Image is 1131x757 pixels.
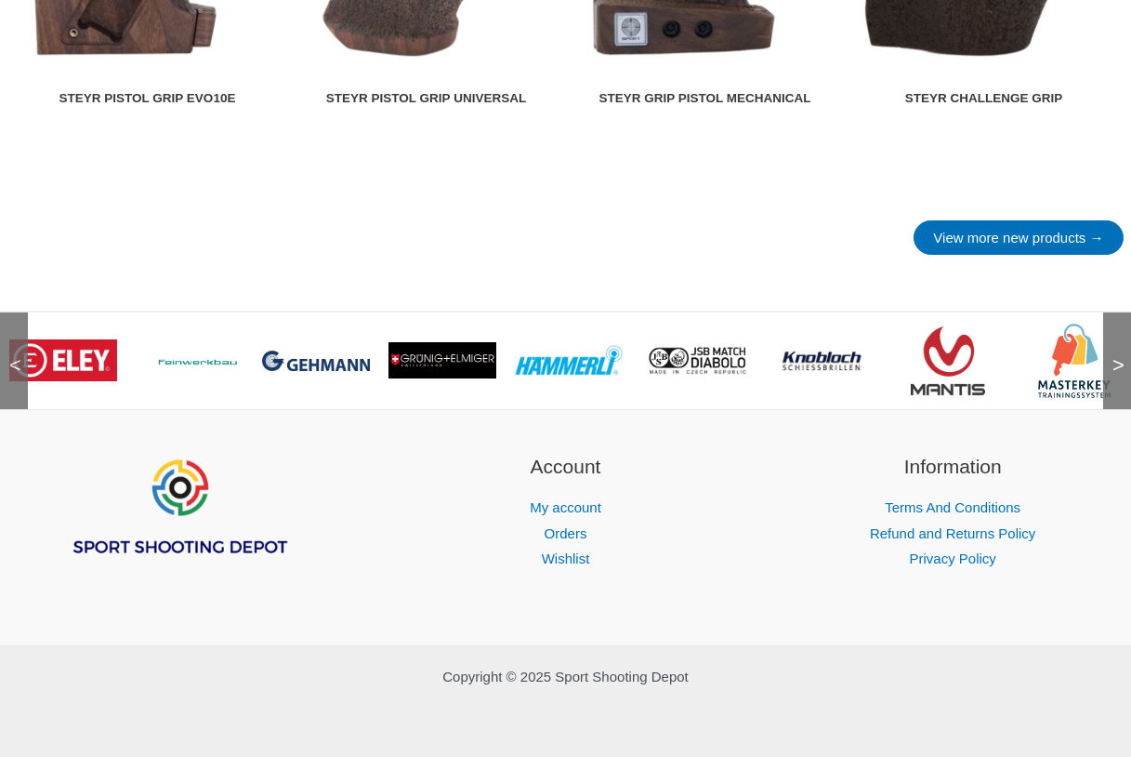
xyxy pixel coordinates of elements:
nav: Account [395,495,736,573]
a: My account [530,499,601,515]
div: Steyr Grip Pistol Mechanical [573,89,837,108]
a: Terms And Conditions [885,499,1020,515]
p: Copyright © 2025 Sport Shooting Depot [8,664,1124,690]
nav: Information [782,495,1124,573]
a: Privacy Policy [909,551,995,566]
aside: Footer Widget 1 [8,452,349,603]
a: Wishlist [542,551,590,566]
img: brand logo [9,339,117,381]
span: > [1103,338,1122,356]
aside: Footer Widget 2 [395,452,736,573]
h2: Information [782,452,1124,482]
div: Steyr Pistol Grip Universal [295,89,559,108]
a: View more new products → [914,220,1123,255]
div: Steyr Challenge Grip [852,89,1116,108]
h2: Account [395,452,736,482]
a: Refund and Returns Policy [870,525,1035,541]
a: Orders [545,525,587,541]
aside: Footer Widget 3 [782,452,1124,573]
div: Steyr Pistol Grip EVO10E [16,89,280,108]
